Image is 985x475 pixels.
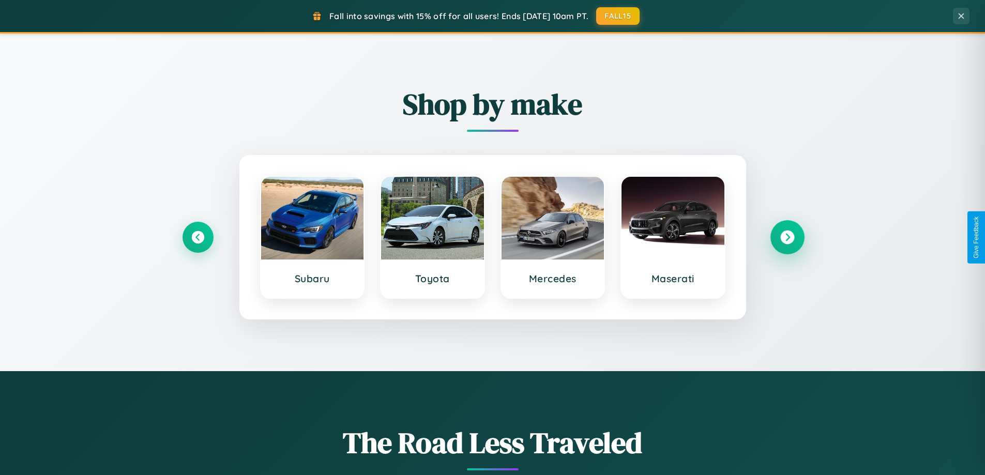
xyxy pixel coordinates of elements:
[183,423,803,463] h1: The Road Less Traveled
[973,217,980,258] div: Give Feedback
[271,272,354,285] h3: Subaru
[183,84,803,124] h2: Shop by make
[512,272,594,285] h3: Mercedes
[391,272,474,285] h3: Toyota
[596,7,640,25] button: FALL15
[632,272,714,285] h3: Maserati
[329,11,588,21] span: Fall into savings with 15% off for all users! Ends [DATE] 10am PT.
